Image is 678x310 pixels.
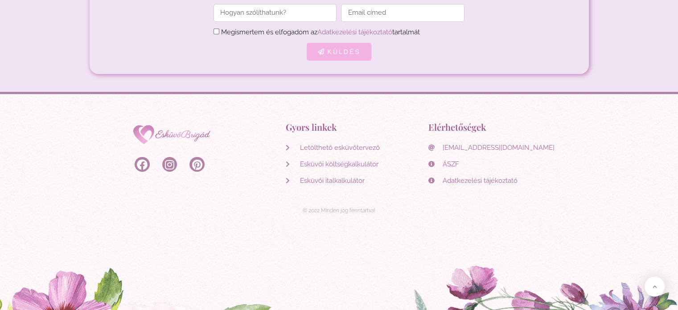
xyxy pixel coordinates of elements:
[285,142,419,154] a: Letölthető esküvőtervező
[298,142,380,154] span: Letölthető esküvőtervező
[428,158,588,170] a: ÁSZF
[440,142,555,154] span: [EMAIL_ADDRESS][DOMAIN_NAME]
[428,121,588,133] h4: Elérhetőségek
[440,175,518,187] span: Adatkezelési tájékoztató
[214,4,465,65] form: Feliratkozás
[327,49,360,55] span: Küldés
[317,28,392,36] a: Adatkezelési tájékoztató
[307,43,371,61] button: Küldés
[285,121,419,133] h4: Gyors linkek
[298,175,365,187] span: Esküvői italkalkulátor
[285,158,419,170] a: Esküvői költségkalkulátor
[285,175,419,187] a: Esküvői italkalkulátor
[221,28,420,36] label: Megismertem és elfogadom az tartalmát
[214,4,337,22] input: Hogyan szólíthatunk?
[428,142,588,154] a: [EMAIL_ADDRESS][DOMAIN_NAME]
[440,158,459,170] span: ÁSZF
[428,175,588,187] a: Adatkezelési tájékoztató
[341,4,464,22] input: Email címed
[298,158,378,170] span: Esküvői költségkalkulátor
